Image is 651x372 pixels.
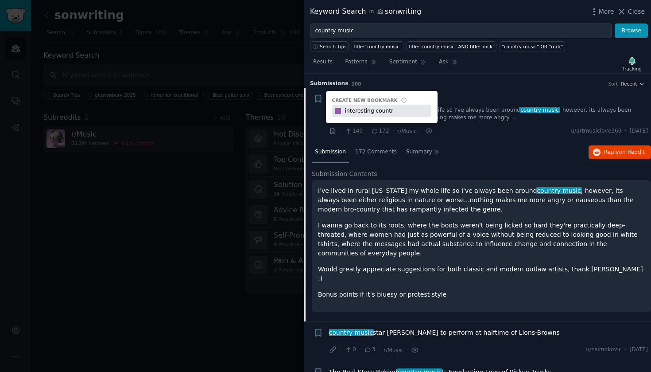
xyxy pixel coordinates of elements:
[586,346,621,354] span: u/nsimokovic
[318,221,645,258] p: I wanna go back to its roots, where the boots weren't being licked so hard they're practically de...
[329,328,560,337] a: country musicstar [PERSON_NAME] to perform at halftime of Lions-Browns
[352,41,403,51] a: title:"country music"
[352,81,361,86] span: 100
[386,55,430,73] a: Sentiment
[622,66,642,72] div: Tracking
[571,127,622,135] span: u/artmusiclove369
[313,58,333,66] span: Results
[604,149,645,157] span: Reply
[369,8,374,16] span: in
[536,187,582,194] span: country music
[329,106,648,122] a: I've lived in rural [US_STATE] my whole life so I've always been aroundcountry music, however, it...
[310,6,421,17] div: Keyword Search sonwriting
[342,55,380,73] a: Patterns
[310,80,349,88] span: Submission s
[436,55,461,73] a: Ask
[628,7,645,16] span: Close
[625,127,627,135] span: ·
[599,7,614,16] span: More
[406,148,432,156] span: Summary
[439,58,449,66] span: Ask
[500,41,565,51] a: "country music" OR "rock"
[355,148,397,156] span: 172 Comments
[332,97,398,103] div: Create new bookmark
[615,23,648,39] button: Browse
[392,126,394,136] span: ·
[320,43,347,50] span: Search Tips
[384,347,403,353] span: r/Music
[345,127,363,135] span: 140
[619,55,645,73] button: Tracking
[630,346,648,354] span: [DATE]
[328,329,374,336] span: country music
[345,58,367,66] span: Patterns
[589,7,614,16] button: More
[502,43,563,50] div: "country music" OR "rock"
[621,81,637,87] span: Recent
[630,127,648,135] span: [DATE]
[409,43,495,50] div: title:"country music" AND title:"rock"
[519,107,559,113] span: country music
[310,41,349,51] button: Search Tips
[318,265,645,283] p: Would greatly appreciate suggestions for both classic and modern outlaw artists, thank [PERSON_NA...
[354,43,402,50] div: title:"country music"
[397,128,417,134] span: r/Music
[310,55,336,73] a: Results
[379,345,380,355] span: ·
[406,345,408,355] span: ·
[420,126,422,136] span: ·
[359,345,361,355] span: ·
[589,145,651,160] button: Replyon Reddit
[343,105,431,117] input: Name bookmark
[318,290,645,299] p: Bonus points if it's bluesy or protest style
[371,127,389,135] span: 172
[340,345,341,355] span: ·
[364,346,375,354] span: 3
[621,81,645,87] button: Recent
[366,126,368,136] span: ·
[312,169,377,179] span: Submission Contents
[329,328,560,337] span: star [PERSON_NAME] to perform at halftime of Lions-Browns
[310,23,612,39] input: Try a keyword related to your business
[318,186,645,214] p: I've lived in rural [US_STATE] my whole life so I've always been around , however, its always bee...
[617,7,645,16] button: Close
[407,41,496,51] a: title:"country music" AND title:"rock"
[625,346,627,354] span: ·
[345,346,356,354] span: 0
[619,149,645,155] span: on Reddit
[608,81,618,87] div: Sort
[315,148,346,156] span: Submission
[340,126,341,136] span: ·
[389,58,417,66] span: Sentiment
